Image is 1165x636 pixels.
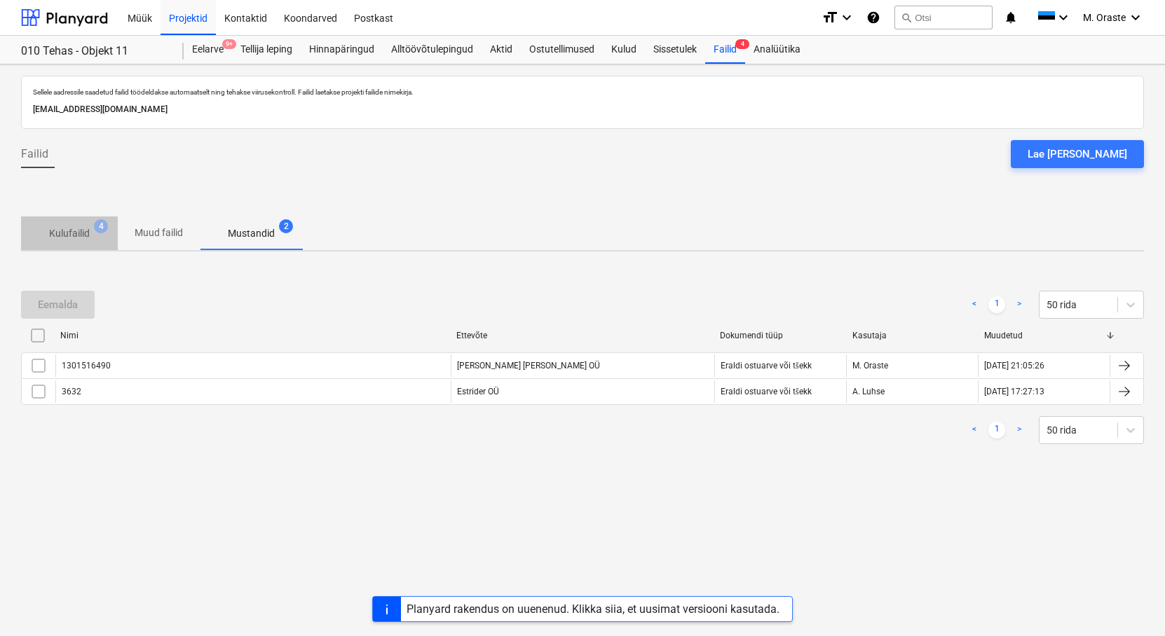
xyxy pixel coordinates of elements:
a: Aktid [482,36,521,64]
a: Tellija leping [232,36,301,64]
span: M. Oraste [1083,12,1126,23]
div: Dokumendi tüüp [720,331,840,340]
a: Next page [1011,296,1028,313]
a: Hinnapäringud [301,36,383,64]
div: Muudetud [984,331,1105,340]
button: Otsi [894,6,993,29]
div: M. Oraste [846,354,978,377]
i: keyboard_arrow_down [1055,9,1072,26]
div: Eelarve [184,36,232,64]
div: [DATE] 17:27:13 [984,387,1044,396]
span: 4 [94,219,108,233]
div: Planyard rakendus on uuenenud. Klikka siia, et uusimat versiooni kasutada. [407,602,779,616]
a: Alltöövõtulepingud [383,36,482,64]
p: [EMAIL_ADDRESS][DOMAIN_NAME] [33,102,1132,117]
a: Next page [1011,422,1028,438]
div: 1301516490 [62,361,111,371]
div: Eraldi ostuarve või tšekk [721,361,812,371]
div: Failid [705,36,745,64]
i: format_size [822,9,838,26]
span: 4 [735,39,749,49]
i: keyboard_arrow_down [1127,9,1144,26]
a: Failid4 [705,36,745,64]
a: Kulud [603,36,645,64]
a: Previous page [966,296,983,313]
div: A. Luhse [846,380,978,403]
div: Ettevõte [456,331,709,340]
div: Lae [PERSON_NAME] [1028,145,1127,163]
a: Ostutellimused [521,36,603,64]
div: Nimi [60,331,445,340]
div: Estrider OÜ [451,380,714,403]
a: Previous page [966,422,983,438]
a: Eelarve9+ [184,36,232,64]
p: Muud failid [135,226,183,240]
button: Lae [PERSON_NAME] [1011,140,1144,168]
span: 9+ [222,39,236,49]
p: Sellele aadressile saadetud failid töödeldakse automaatselt ning tehakse viirusekontroll. Failid ... [33,88,1132,97]
a: Analüütika [745,36,809,64]
p: Kulufailid [49,226,90,241]
a: Sissetulek [645,36,705,64]
div: Eraldi ostuarve või tšekk [721,387,812,397]
a: Page 1 is your current page [988,296,1005,313]
span: search [901,12,912,23]
i: keyboard_arrow_down [838,9,855,26]
span: Failid [21,146,48,163]
a: Page 1 is your current page [988,422,1005,438]
div: 010 Tehas - Objekt 11 [21,44,167,59]
div: 3632 [62,387,81,396]
i: Abikeskus [866,9,880,26]
span: 2 [279,219,293,233]
div: Kasutaja [852,331,973,340]
div: [PERSON_NAME] [PERSON_NAME] OÜ [451,354,714,377]
div: [DATE] 21:05:26 [984,361,1044,371]
p: Mustandid [228,226,275,241]
i: notifications [1004,9,1018,26]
